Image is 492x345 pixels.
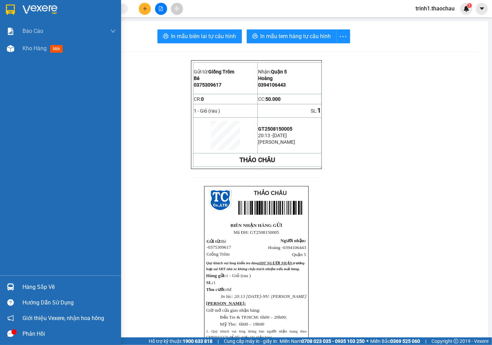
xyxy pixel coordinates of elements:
span: Bé [194,76,200,81]
span: SL: [311,108,317,114]
span: Hoàng [258,76,273,81]
span: Giồng Trôm [207,251,230,257]
td: CC: [53,35,103,44]
span: plus [143,6,147,11]
span: 0394106443 [54,23,85,29]
span: 1 [468,3,471,8]
button: caret-down [476,3,488,15]
span: 50.000 [62,36,79,43]
span: ⚪️ [366,340,368,343]
button: file-add [155,3,167,15]
td: CR: [193,94,258,104]
span: [DATE] [273,133,287,138]
div: Phản hồi [22,329,116,339]
span: 0 [11,36,14,43]
td: CC: [258,94,322,104]
span: - [261,294,263,299]
span: | [218,337,219,345]
strong: [PERSON_NAME]: [206,301,246,306]
span: 0375309617 [194,82,221,88]
span: Cung cấp máy in - giấy in: [224,337,278,345]
span: down [110,28,116,34]
span: 0đ [227,287,231,292]
span: SĐT NGƯỜI NHẬN, [259,261,293,265]
span: Người nhận: [281,238,306,243]
span: Gửi từ: [207,239,221,244]
span: Giờ mở cửa giao nhận hàng: [206,308,261,313]
p: Nhận: [54,8,103,14]
span: mới [50,45,63,53]
span: 0394106443 [258,82,286,88]
span: 0375309617 [208,245,231,250]
strong: 0369 525 060 [390,338,420,344]
span: Báo cáo [22,27,43,35]
span: GT2508150005 [258,126,292,132]
span: message [7,330,14,337]
span: 0375309617 [3,23,34,29]
span: Mỹ Tho: 6h00 – 19h00 [220,321,264,327]
span: [DATE] [246,294,261,299]
span: Quý khách vui lòng kiểm tra đúng trường hợp sai SĐT nhà xe không chịu trách nhiệm nếu... [206,261,304,271]
span: SL: [206,280,213,285]
span: Miền Nam [280,337,365,345]
span: Bến Tre & TP.HCM: 6h00 – 20h00; [220,315,287,320]
img: solution-icon [7,28,14,35]
img: logo [209,189,232,212]
span: 1 [317,107,321,114]
img: icon-new-feature [463,6,470,12]
span: 1 - Giỏ (rau ) [194,108,220,114]
button: printerIn mẫu tem hàng tự cấu hình [247,29,337,43]
span: Quận 5 [68,8,86,14]
div: Hàng sắp về [22,282,116,292]
strong: BIÊN NHẬN HÀNG GỬI [230,223,282,228]
span: Bé [3,15,9,22]
span: THẢO CHÂU [254,190,287,196]
span: Giới thiệu Vexere, nhận hoa hồng [22,314,104,322]
span: Bé - [207,239,231,250]
span: printer [163,33,168,40]
img: logo-vxr [6,5,15,15]
span: [PERSON_NAME] [258,139,295,145]
button: printerIn mẫu biên lai tự cấu hình [157,29,242,43]
span: Hoàng - [268,245,306,250]
strong: Hàng gửi: [206,273,226,278]
button: plus [139,3,151,15]
p: Nhận: [258,69,321,74]
span: trinh1.thaochau [410,4,460,13]
span: SL: [91,48,99,55]
span: Miền Bắc [370,337,420,345]
span: 0 [201,96,204,102]
span: notification [7,315,14,321]
button: more [336,29,350,43]
td: CR: [2,35,53,44]
p: Gửi từ: [194,69,257,74]
span: 20:13 - [258,133,273,138]
span: file-add [158,6,163,11]
button: aim [171,3,183,15]
span: NV: [PERSON_NAME] [263,294,307,299]
span: Thu cước: [206,287,227,292]
span: question-circle [7,299,14,306]
div: Hướng dẫn sử dụng [22,298,116,308]
span: more [337,32,350,41]
span: Giồng Trôm [19,8,48,14]
span: 1 [213,280,216,285]
span: 50.000 [265,96,281,102]
img: warehouse-icon [7,45,14,52]
span: copyright [454,339,458,344]
span: printer [252,33,258,40]
strong: THẢO CHÂU [240,156,275,164]
span: 1. Quý khách vui lòng thông báo người nhận mang theo CMND/CCCD để đối chiếu khi nhận ha... [206,329,307,339]
span: Kho hàng [22,45,47,52]
span: | [425,337,426,345]
span: 1 - Giỏ (rau ) [226,273,251,278]
span: In lúc: 20:13 [221,294,245,299]
span: Mã ĐH: GT2508150005 [234,230,279,235]
span: Hoàng [54,15,70,22]
img: warehouse-icon [7,283,14,291]
span: 1 - Giỏ (rau ) [3,48,33,55]
sup: 1 [467,3,472,8]
span: caret-down [479,6,485,12]
span: Quận 5 [292,252,306,257]
p: Gửi từ: [3,8,53,14]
